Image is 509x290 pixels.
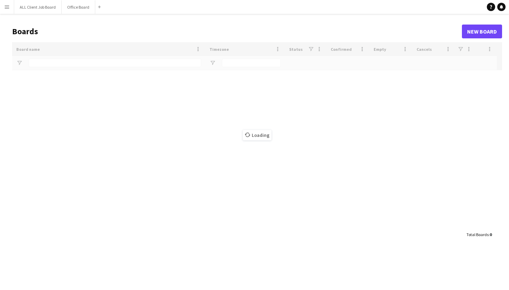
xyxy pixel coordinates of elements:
[12,26,462,37] h1: Boards
[466,232,489,237] span: Total Boards
[62,0,95,14] button: Office Board
[490,232,492,237] span: 0
[14,0,62,14] button: ALL Client Job Board
[466,228,492,241] div: :
[243,130,271,140] span: Loading
[462,25,502,38] a: New Board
